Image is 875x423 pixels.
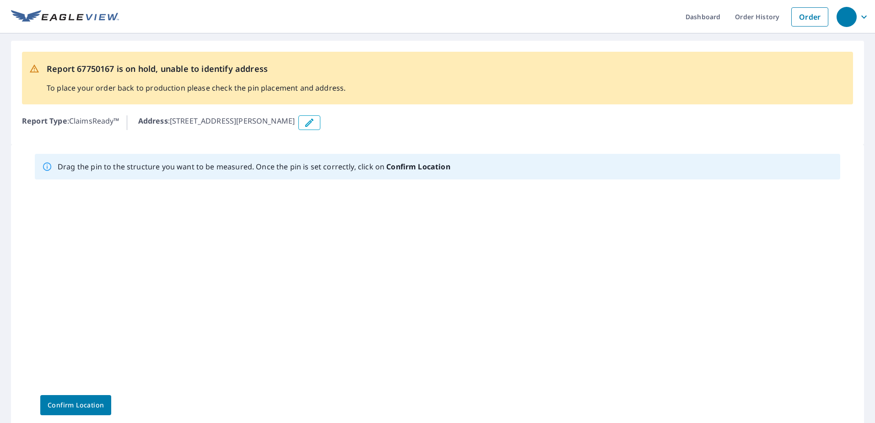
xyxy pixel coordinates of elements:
[791,7,828,27] a: Order
[22,116,67,126] b: Report Type
[386,162,450,172] b: Confirm Location
[11,10,119,24] img: EV Logo
[48,400,104,411] span: Confirm Location
[138,116,168,126] b: Address
[138,115,295,130] p: : [STREET_ADDRESS][PERSON_NAME]
[22,115,119,130] p: : ClaimsReady™
[58,161,450,172] p: Drag the pin to the structure you want to be measured. Once the pin is set correctly, click on
[47,82,346,93] p: To place your order back to production please check the pin placement and address.
[40,395,111,415] button: Confirm Location
[47,63,346,75] p: Report 67750167 is on hold, unable to identify address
